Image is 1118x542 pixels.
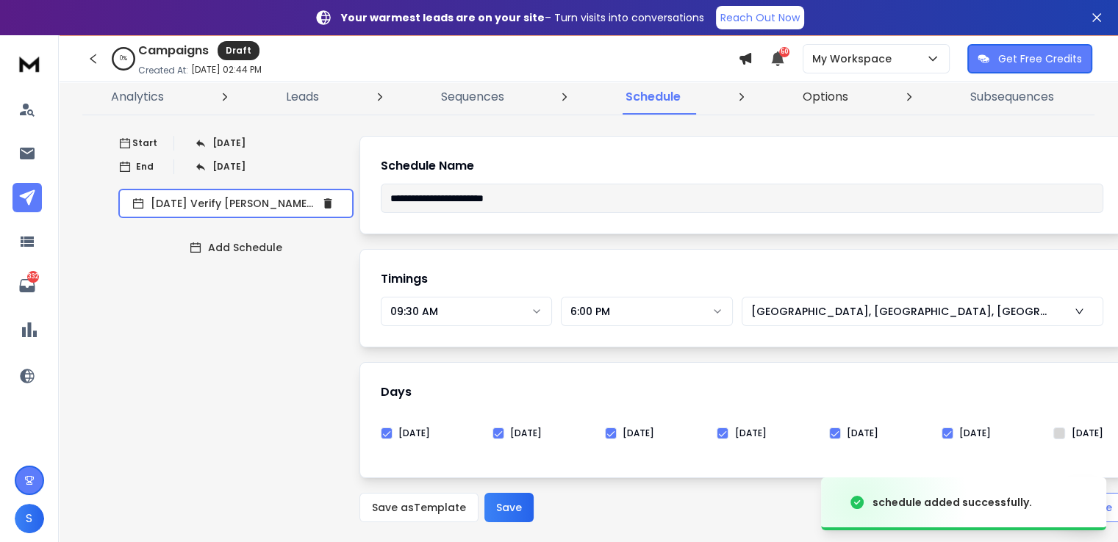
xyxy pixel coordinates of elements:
[432,79,513,115] a: Sequences
[1071,427,1103,439] label: [DATE]
[812,51,897,66] p: My Workspace
[132,137,157,149] p: Start
[998,51,1082,66] p: Get Free Credits
[218,41,259,60] div: Draft
[970,88,1054,106] p: Subsequences
[277,79,328,115] a: Leads
[847,427,878,439] label: [DATE]
[151,196,315,211] p: [DATE] Verify [PERSON_NAME] [DATE]
[441,88,504,106] p: Sequences
[381,157,1103,175] h1: Schedule Name
[720,10,800,25] p: Reach Out Now
[734,427,766,439] label: [DATE]
[381,297,553,326] button: 09:30 AM
[120,54,127,63] p: 0 %
[111,88,164,106] p: Analytics
[136,161,154,173] p: End
[381,270,1103,288] h1: Timings
[191,64,262,76] p: [DATE] 02:44 PM
[341,10,704,25] p: – Turn visits into conversations
[959,427,991,439] label: [DATE]
[359,493,479,522] button: Save asTemplate
[12,271,42,300] a: 332
[872,495,1032,510] div: schedule added successfully.
[118,233,354,262] button: Add Schedule
[341,10,545,25] strong: Your warmest leads are on your site
[751,304,1059,319] p: [GEOGRAPHIC_DATA], [GEOGRAPHIC_DATA], [GEOGRAPHIC_DATA], [GEOGRAPHIC_DATA] (UTC+5:30)
[510,427,542,439] label: [DATE]
[27,271,39,283] p: 332
[286,88,319,106] p: Leads
[779,47,789,57] span: 50
[15,50,44,77] img: logo
[15,504,44,533] button: S
[484,493,534,522] button: Save
[716,6,804,29] a: Reach Out Now
[138,65,188,76] p: Created At:
[794,79,857,115] a: Options
[623,427,654,439] label: [DATE]
[617,79,689,115] a: Schedule
[398,427,430,439] label: [DATE]
[626,88,681,106] p: Schedule
[381,383,1103,401] h1: Days
[803,88,848,106] p: Options
[967,44,1092,73] button: Get Free Credits
[212,161,246,173] p: [DATE]
[102,79,173,115] a: Analytics
[561,297,733,326] button: 6:00 PM
[138,42,209,59] h1: Campaigns
[212,137,246,149] p: [DATE]
[961,79,1063,115] a: Subsequences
